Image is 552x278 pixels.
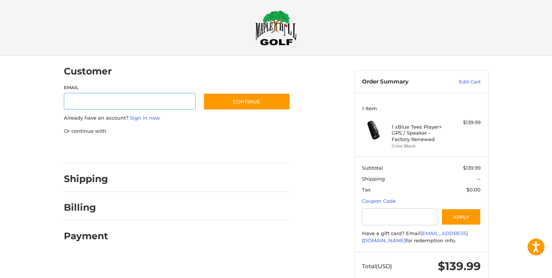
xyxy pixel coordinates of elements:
p: Or continue with [64,128,290,135]
h3: Order Summary [362,78,443,86]
span: Shipping [362,176,385,182]
li: Color Black [392,143,449,149]
h2: Billing [64,202,108,213]
span: $0.00 [466,187,481,193]
h2: Customer [64,65,112,77]
div: Have a gift card? Email for redemption info. [362,230,481,245]
iframe: PayPal-paylater [125,142,181,156]
label: Email [64,84,196,91]
a: Sign in now [130,115,160,121]
span: Subtotal [362,165,383,171]
h3: 1 Item [362,105,481,111]
iframe: PayPal-venmo [189,142,245,156]
h2: Payment [64,230,108,242]
p: Already have an account? [64,114,290,122]
button: Continue [203,93,290,110]
a: Edit Cart [443,78,481,86]
span: Tax [362,187,371,193]
img: Maple Hill Golf [255,10,297,46]
iframe: PayPal-paypal [61,142,118,156]
span: $139.99 [463,165,481,171]
a: Coupon Code [362,198,396,204]
span: -- [477,176,481,182]
h2: Shipping [64,173,108,185]
button: Apply [441,208,481,225]
input: Gift Certificate or Coupon Code [362,208,437,225]
h4: 1 x Blue Tees Player+ GPS / Speaker - Factory Renewed [392,124,449,142]
div: $139.99 [451,119,481,126]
